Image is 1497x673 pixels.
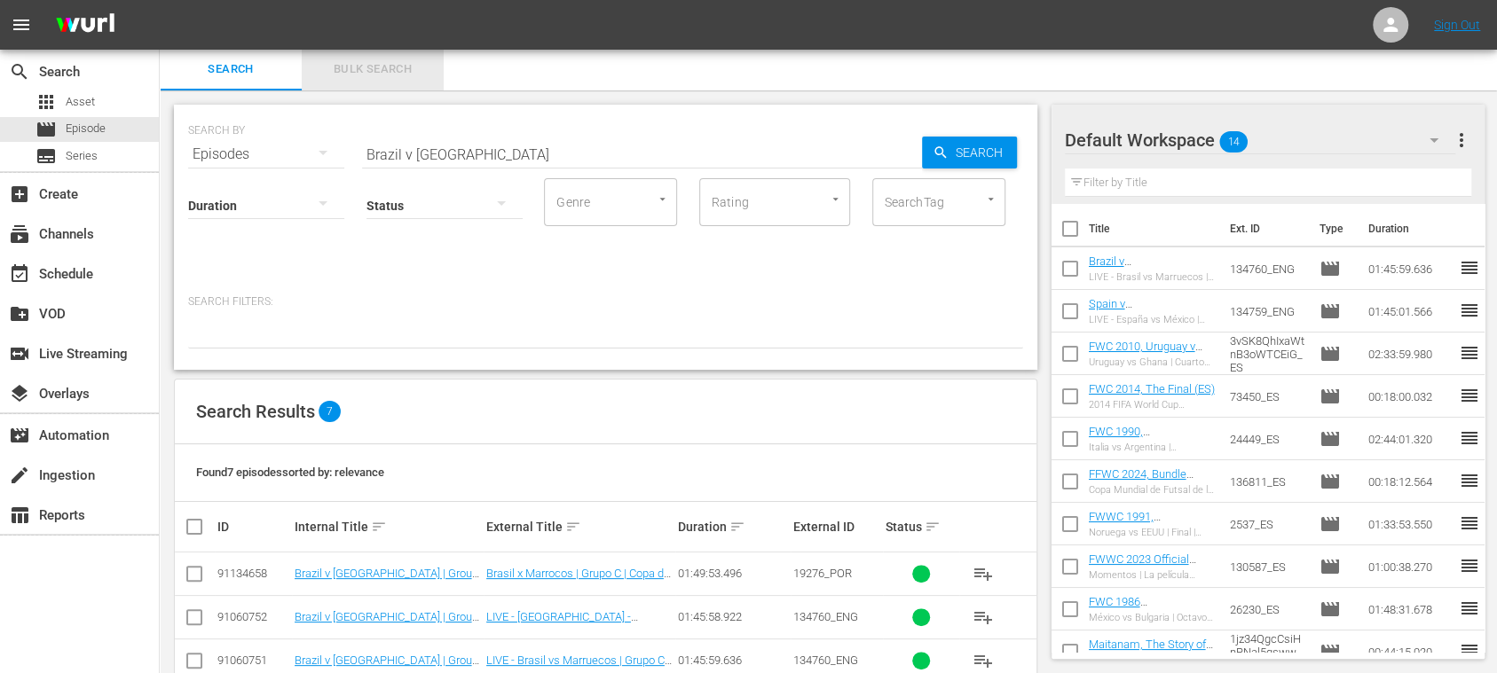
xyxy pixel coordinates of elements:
a: FWWC 1991, [GEOGRAPHIC_DATA] v [GEOGRAPHIC_DATA], Final - FMR (ES) [1089,510,1204,563]
a: FWC 2010, Uruguay v [GEOGRAPHIC_DATA], Quarter-finals, FMR - New Commenatry (ES) [1089,340,1203,393]
span: Episode [1319,301,1340,322]
span: 14 [1219,123,1248,160]
a: Brazil v [GEOGRAPHIC_DATA] | Group C | FIFA U-20 World Cup [GEOGRAPHIC_DATA] 2025™ (DE) [295,610,479,650]
span: Episode [1319,556,1340,577]
div: 01:49:53.496 [678,567,788,580]
td: 01:45:01.566 [1360,290,1458,333]
th: Type [1308,204,1357,254]
span: Search [949,137,1017,168]
td: 01:00:38.270 [1360,545,1458,588]
span: reorder [1458,257,1479,278]
span: Episode [1319,428,1340,450]
span: reorder [1458,513,1479,534]
span: 7 [319,401,341,422]
div: Noruega vs EEUU | Final | Copa Mundial del Fútbol Femenino de la FIFA RP China 1991™ | Partido Co... [1089,527,1216,538]
span: Live Streaming [9,343,30,364]
button: Search [922,137,1017,168]
div: Italia vs Argentina | Semifinales | Copa Mundial de la FIFA Italia 1990™ | Partido completo [1089,442,1216,453]
span: sort [371,519,387,535]
span: Episode [66,120,106,137]
span: 134760_ENG [793,653,858,667]
span: Series [35,145,57,167]
span: Series [66,147,98,165]
td: 00:18:00.032 [1360,375,1458,418]
div: Momentos | La película oficial de la Copa Mundial de la FIFA 2023™ [1089,569,1216,581]
button: more_vert [1450,119,1471,161]
th: Title [1089,204,1220,254]
span: reorder [1458,555,1479,576]
div: México vs Bulgaria | Octavos de final | Copa Mundial de la FIFA México 1986™ | Partido completo [1089,612,1216,623]
div: Uruguay vs Ghana | Cuartos de final | Copa Mundial de la FIFA Sudáfrica 2010™ | Partido completo [1089,356,1216,368]
span: Overlays [9,383,30,404]
a: Spain v [GEOGRAPHIC_DATA] | Group C | FIFA U-20 World Cup Chile 2025™ (ES) [1089,297,1202,364]
button: playlist_add [962,596,1005,638]
span: reorder [1458,385,1479,406]
span: playlist_add [973,563,994,584]
span: reorder [1458,427,1479,449]
div: Episodes [188,129,344,179]
span: Reports [9,505,30,526]
span: Episode [1319,641,1340,662]
td: 01:33:53.550 [1360,503,1458,545]
span: Ingestion [9,465,30,486]
p: Search Filters: [188,294,1023,309]
div: 2014 FIFA World Cup [GEOGRAPHIC_DATA]™ | La Final [1089,399,1216,411]
div: 91060751 [217,653,289,667]
td: 130587_ES [1223,545,1312,588]
div: LIVE - Brasil vs Marruecos | Grupo C | Copa Mundial Sub-20 de la FIFA [GEOGRAPHIC_DATA] 2025™ [1089,271,1216,283]
a: Brazil v [GEOGRAPHIC_DATA] | Group C | FIFA U-20 World Cup Chile 2025™ (PT) [295,567,479,606]
td: 1jz34QgcCsiHnRNal5qsww_ES [1223,630,1312,673]
span: Episode [35,119,57,140]
a: Brazil v [GEOGRAPHIC_DATA] | Group C | FIFA U-20 World Cup Chile 2025™ (ES) [1089,254,1202,321]
button: Open [982,191,999,207]
td: 01:48:31.678 [1360,588,1458,630]
span: reorder [1458,470,1479,491]
td: 2537_ES [1223,503,1312,545]
a: Brasil x Marrocos | Grupo C | Copa do Mundo Sub-20 da FIFA [GEOGRAPHIC_DATA] 2025™ [486,567,671,606]
button: Open [654,191,671,207]
span: 19276_POR [793,567,852,580]
div: 01:45:58.922 [678,610,788,623]
div: Default Workspace [1065,115,1456,165]
span: Episode [1319,599,1340,620]
span: reorder [1458,598,1479,619]
a: LIVE - [GEOGRAPHIC_DATA] - [GEOGRAPHIC_DATA] | Gruppe C | FIFA U-20-Weltmeisterschaft [GEOGRAPHIC... [486,610,653,663]
td: 26230_ES [1223,588,1312,630]
span: Episode [1319,471,1340,492]
td: 00:18:12.564 [1360,460,1458,503]
span: Automation [9,425,30,446]
span: Search [170,59,291,80]
div: Copa Mundial de Futsal de la FIFA Uzbekistán 2024™: Resumen de Cuartos de Final a la Final [1089,484,1216,496]
div: External ID [793,520,880,534]
span: Asset [35,91,57,113]
span: Episode [1319,258,1340,279]
span: sort [925,519,941,535]
span: menu [11,14,32,35]
div: Internal Title [295,516,481,537]
span: sort [565,519,581,535]
span: Found 7 episodes sorted by: relevance [196,466,384,479]
div: LIVE - España vs México | Grupo C | Copa Mundial Sub-20 de la FIFA [GEOGRAPHIC_DATA] 2025™ [1089,314,1216,325]
a: FFWC 2024, Bundle Quarter-finals to Final (ES) [1089,467,1196,507]
span: Episode [1319,513,1340,535]
span: Episode [1319,343,1340,364]
div: ID [217,520,289,534]
div: Status [886,516,957,537]
div: 01:45:59.636 [678,653,788,667]
span: playlist_add [973,606,994,628]
td: 02:44:01.320 [1360,418,1458,460]
span: reorder [1458,640,1479,661]
span: Asset [66,93,95,111]
td: 3vSK8QhIxaWtnB3oWTCEiG_ES [1223,333,1312,375]
span: playlist_add [973,650,994,671]
span: Channels [9,223,30,245]
span: Create [9,184,30,205]
button: Open [827,191,844,207]
span: Search [9,61,30,82]
th: Ext. ID [1219,204,1308,254]
span: VOD [9,303,30,325]
span: reorder [1458,300,1479,321]
td: 24449_ES [1223,418,1312,460]
button: playlist_add [962,552,1005,595]
div: Duration [678,516,788,537]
